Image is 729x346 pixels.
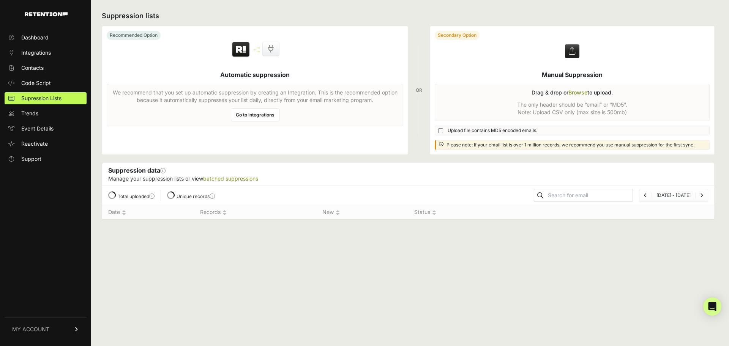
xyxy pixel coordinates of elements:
h2: Suppression lists [102,11,715,21]
h5: Automatic suppression [220,70,290,79]
a: Previous [644,192,647,198]
span: Event Details [21,125,54,132]
div: Suppression data [102,163,714,186]
input: Upload file contains MD5 encoded emails. [438,128,443,133]
img: integration [254,51,260,52]
a: Trends [5,107,87,120]
span: Upload file contains MD5 encoded emails. [448,127,537,134]
span: Contacts [21,64,44,72]
nav: Page navigation [639,189,708,202]
div: Recommended Option [107,31,161,40]
a: Integrations [5,47,87,59]
img: Retention [231,41,251,58]
label: Unique records [177,193,215,199]
p: We recommend that you set up automatic suppression by creating an Integration. This is the recomm... [112,89,398,104]
span: Trends [21,110,38,117]
a: Support [5,153,87,165]
label: Total uploaded [118,193,155,199]
a: Next [700,192,703,198]
span: Dashboard [21,34,49,41]
div: Open Intercom Messenger [703,297,721,316]
a: MY ACCOUNT [5,318,87,341]
img: Retention.com [25,12,68,16]
img: integration [254,49,260,50]
span: Support [21,155,41,163]
a: batched suppressions [203,175,258,182]
span: Reactivate [21,140,48,148]
span: MY ACCOUNT [12,326,49,333]
th: Date [102,205,194,219]
img: no_sort-eaf950dc5ab64cae54d48a5578032e96f70b2ecb7d747501f34c8f2db400fb66.gif [122,210,126,215]
img: no_sort-eaf950dc5ab64cae54d48a5578032e96f70b2ecb7d747501f34c8f2db400fb66.gif [432,210,436,215]
a: Event Details [5,123,87,135]
div: OR [416,26,422,155]
a: Reactivate [5,138,87,150]
img: no_sort-eaf950dc5ab64cae54d48a5578032e96f70b2ecb7d747501f34c8f2db400fb66.gif [222,210,227,215]
th: Records [194,205,316,219]
img: integration [254,47,260,49]
th: New [316,205,408,219]
a: Dashboard [5,31,87,44]
a: Code Script [5,77,87,89]
span: Supression Lists [21,94,62,102]
a: Supression Lists [5,92,87,104]
img: no_sort-eaf950dc5ab64cae54d48a5578032e96f70b2ecb7d747501f34c8f2db400fb66.gif [336,210,340,215]
a: Go to integrations [231,109,279,121]
li: [DATE] - [DATE] [652,192,695,198]
span: Code Script [21,79,51,87]
th: Status [408,205,469,219]
input: Search for email [546,190,633,201]
p: Manage your suppression lists or view [108,175,708,182]
span: Integrations [21,49,51,57]
a: Contacts [5,62,87,74]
